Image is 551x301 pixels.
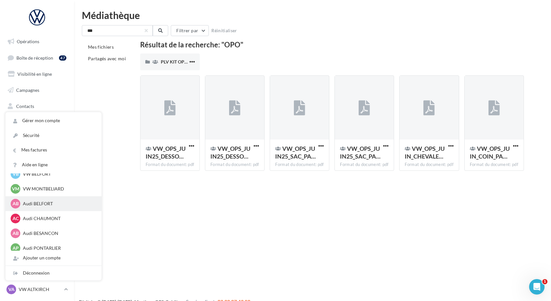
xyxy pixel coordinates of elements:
p: Audi PONTARLIER [23,245,94,251]
p: VW BELFORT [23,171,94,177]
button: Réinitialiser [209,27,240,34]
span: PLV KIT OPO PERENNE [161,59,209,64]
a: Mes factures [5,143,101,157]
div: Ajouter un compte [5,251,101,265]
p: Audi BESANCON [23,230,94,237]
span: VA [8,286,15,293]
span: Visibilité en ligne [17,71,52,77]
button: Filtrer par [171,25,209,36]
div: Format du document: pdf [405,162,453,168]
a: Campagnes [4,83,70,97]
a: Aide en ligne [5,158,101,172]
span: AB [13,200,19,207]
a: Contacts [4,100,70,113]
a: Opérations [4,35,70,48]
span: Campagnes [16,87,39,93]
span: Boîte de réception [16,55,53,60]
div: Format du document: pdf [210,162,259,168]
a: Sécurité [5,128,101,143]
div: Format du document: pdf [275,162,324,168]
span: Partagés avec moi [88,56,126,61]
span: VM [12,186,19,192]
span: VW_OPS_JUIN_CHEVALET_INSTANTS_VW_140x300_HD [405,145,445,160]
div: Médiathèque [82,10,543,20]
a: Gérer mon compte [5,113,101,128]
span: AB [13,230,19,237]
iframe: Intercom live chat [529,279,545,295]
a: Visibilité en ligne [4,67,70,81]
span: AP [13,245,19,251]
div: 47 [59,55,66,61]
div: Résultat de la recherche: "OPO" [140,41,524,48]
span: VW_OPS_JUIN25_SAC_PAIN_395x120_Face2 [340,145,381,160]
span: VB [13,171,19,177]
span: Contacts [16,103,34,109]
span: VW_OPS_JUIN25_SAC_PAIN_395x120_Face1 [275,145,316,160]
a: Calendrier [4,131,70,145]
span: VW_OPS_JUIN25_DESSOUS_VERRE_Face2_HD [210,145,250,160]
p: VW ALTKIRCH [19,286,62,293]
span: Opérations [17,39,39,44]
span: 1 [542,279,547,284]
span: VW_OPS_JUIN25_DESSOUS_VERRE_Face1_HD [146,145,186,160]
p: VW MONTBELIARD [23,186,94,192]
a: PLV et print personnalisable [4,148,70,167]
a: Campagnes DataOnDemand [4,169,70,188]
span: AC [13,215,19,222]
a: VA VW ALTKIRCH [5,283,69,296]
div: Format du document: pdf [340,162,389,168]
div: Format du document: pdf [470,162,518,168]
p: Audi BELFORT [23,200,94,207]
span: VW_OPS_JUIN_COIN_PAREBRISE_INSTANTS_VW_400x400_HD [470,145,510,160]
p: Audi CHAUMONT [23,215,94,222]
a: Boîte de réception47 [4,51,70,65]
div: Format du document: pdf [146,162,194,168]
span: Mes fichiers [88,44,114,50]
a: Médiathèque [4,115,70,129]
div: Déconnexion [5,266,101,280]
